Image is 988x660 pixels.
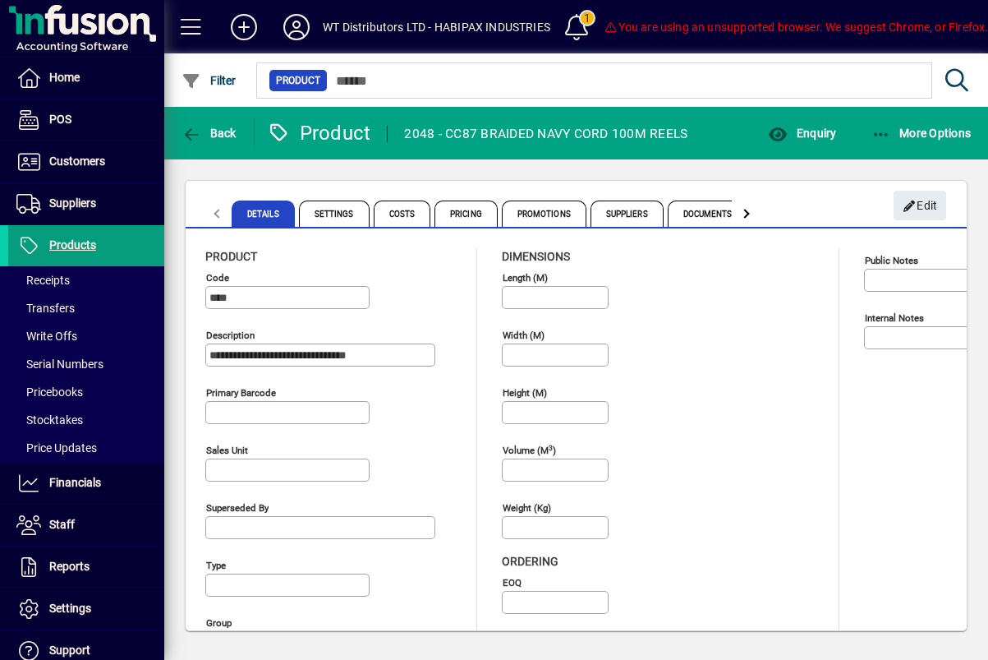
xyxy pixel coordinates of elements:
a: Receipts [8,266,164,294]
button: Add [218,12,270,42]
a: Financials [8,463,164,504]
span: Receipts [16,274,70,287]
span: Dimensions [502,250,570,263]
button: Enquiry [764,118,840,148]
span: More Options [871,127,972,140]
a: Write Offs [8,322,164,350]
mat-label: Width (m) [503,330,545,341]
span: Stocktakes [16,413,83,427]
app-page-header-button: Back [164,118,255,148]
a: Staff [8,505,164,546]
span: Settings [299,201,370,227]
span: Settings [49,602,91,615]
a: Settings [8,588,164,630]
span: Customers [49,155,105,168]
span: Back [182,127,237,140]
mat-label: Volume (m ) [503,445,556,456]
a: Suppliers [8,183,164,224]
span: You are using an unsupported browser. We suggest Chrome, or Firefox. [604,21,988,34]
a: Reports [8,547,164,588]
span: Product [205,250,257,263]
mat-label: Height (m) [503,387,547,399]
mat-label: Length (m) [503,272,548,284]
span: Staff [49,518,75,531]
span: Reports [49,560,90,573]
mat-label: Type [206,560,226,571]
span: Promotions [502,201,586,227]
a: Stocktakes [8,406,164,434]
span: Enquiry [768,127,836,140]
mat-label: Description [206,330,255,341]
span: Details [232,201,295,227]
span: Pricing [434,201,498,227]
mat-label: Code [206,272,229,284]
span: Transfers [16,302,75,315]
button: More Options [867,118,976,148]
span: Products [49,238,96,252]
mat-label: Superseded by [206,502,269,514]
mat-label: Public Notes [865,255,918,266]
span: Costs [374,201,431,227]
mat-label: Internal Notes [865,312,924,324]
button: Edit [894,191,946,220]
mat-label: Group [206,617,232,629]
div: 2048 - CC87 BRAIDED NAVY CORD 100M REELS [404,121,687,147]
mat-label: EOQ [503,577,522,588]
mat-label: Primary barcode [206,387,276,399]
span: Documents / Images [668,201,786,227]
span: Filter [182,74,237,87]
div: WT Distributors LTD - HABIPAX INDUSTRIES [323,14,550,40]
span: POS [49,113,71,126]
span: Product [276,72,320,89]
span: Edit [903,192,938,219]
a: POS [8,99,164,141]
span: Suppliers [49,196,96,210]
a: Home [8,58,164,99]
a: Pricebooks [8,378,164,406]
span: Financials [49,476,101,489]
span: Price Updates [16,441,97,455]
span: Ordering [502,555,558,568]
mat-label: Sales unit [206,445,248,456]
span: Home [49,71,80,84]
span: Pricebooks [16,385,83,399]
button: Profile [270,12,323,42]
sup: 3 [549,443,553,451]
span: Serial Numbers [16,358,103,371]
span: Suppliers [591,201,664,227]
mat-label: Weight (Kg) [503,502,551,514]
span: Support [49,644,90,657]
button: Back [177,118,241,148]
button: Filter [177,66,241,95]
a: Price Updates [8,434,164,462]
a: Serial Numbers [8,350,164,378]
span: Write Offs [16,330,77,343]
div: Product [267,120,371,146]
a: Transfers [8,294,164,322]
a: Customers [8,141,164,182]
